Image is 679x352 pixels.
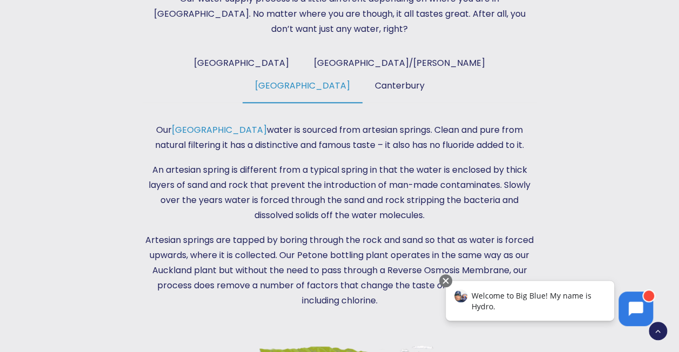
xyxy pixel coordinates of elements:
iframe: Chatbot [434,272,664,337]
p: Artesian springs are tapped by boring through the rock and sand so that as water is forced upward... [142,233,537,308]
span: [GEOGRAPHIC_DATA] [194,57,289,69]
span: [GEOGRAPHIC_DATA]/[PERSON_NAME] [314,57,485,69]
p: Our water is sourced from artesian springs. Clean and pure from natural filtering it has a distin... [142,123,537,153]
p: An artesian spring is different from a typical spring in that the water is enclosed by thick laye... [142,163,537,223]
a: [GEOGRAPHIC_DATA]/[PERSON_NAME] [301,56,498,79]
a: [GEOGRAPHIC_DATA] [172,124,267,136]
span: Canterbury [375,79,425,92]
a: Canterbury [362,79,437,102]
a: [GEOGRAPHIC_DATA] [181,56,301,79]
